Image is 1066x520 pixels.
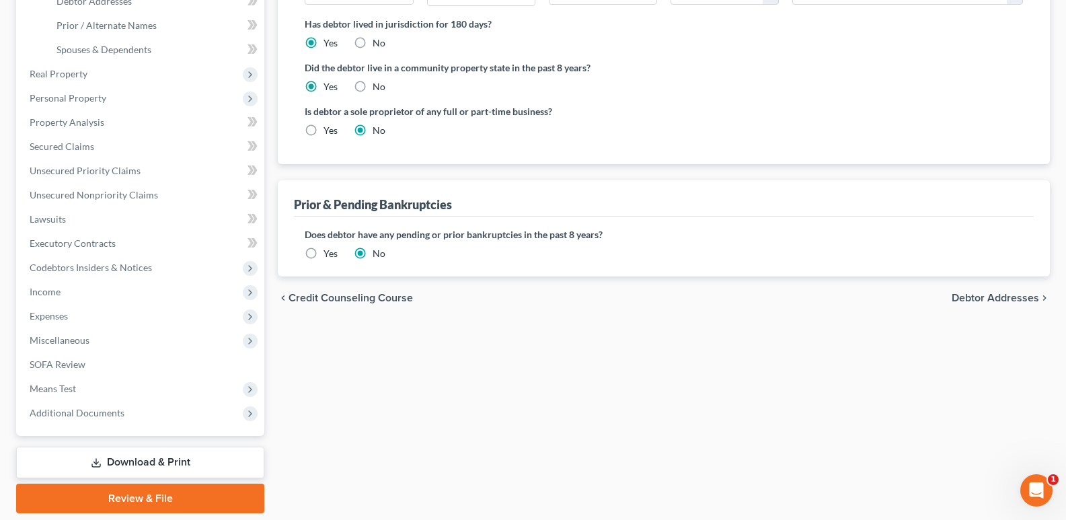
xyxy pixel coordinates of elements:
[373,36,385,50] label: No
[373,80,385,94] label: No
[289,293,413,303] span: Credit Counseling Course
[30,141,94,152] span: Secured Claims
[30,383,76,394] span: Means Test
[278,293,289,303] i: chevron_left
[373,124,385,137] label: No
[1039,293,1050,303] i: chevron_right
[305,227,1023,242] label: Does debtor have any pending or prior bankruptcies in the past 8 years?
[30,92,106,104] span: Personal Property
[19,352,264,377] a: SOFA Review
[30,213,66,225] span: Lawsuits
[30,237,116,249] span: Executory Contracts
[56,44,151,55] span: Spouses & Dependents
[30,116,104,128] span: Property Analysis
[16,447,264,478] a: Download & Print
[323,124,338,137] label: Yes
[305,61,1023,75] label: Did the debtor live in a community property state in the past 8 years?
[323,80,338,94] label: Yes
[373,247,385,260] label: No
[16,484,264,513] a: Review & File
[30,262,152,273] span: Codebtors Insiders & Notices
[19,231,264,256] a: Executory Contracts
[46,38,264,62] a: Spouses & Dependents
[294,196,452,213] div: Prior & Pending Bankruptcies
[19,135,264,159] a: Secured Claims
[56,20,157,31] span: Prior / Alternate Names
[19,159,264,183] a: Unsecured Priority Claims
[19,207,264,231] a: Lawsuits
[952,293,1050,303] button: Debtor Addresses chevron_right
[30,310,68,322] span: Expenses
[30,286,61,297] span: Income
[30,407,124,418] span: Additional Documents
[30,68,87,79] span: Real Property
[30,165,141,176] span: Unsecured Priority Claims
[19,183,264,207] a: Unsecured Nonpriority Claims
[305,17,1023,31] label: Has debtor lived in jurisdiction for 180 days?
[46,13,264,38] a: Prior / Alternate Names
[30,334,89,346] span: Miscellaneous
[30,359,85,370] span: SOFA Review
[323,36,338,50] label: Yes
[305,104,657,118] label: Is debtor a sole proprietor of any full or part-time business?
[1020,474,1053,507] iframe: Intercom live chat
[952,293,1039,303] span: Debtor Addresses
[30,189,158,200] span: Unsecured Nonpriority Claims
[278,293,413,303] button: chevron_left Credit Counseling Course
[19,110,264,135] a: Property Analysis
[323,247,338,260] label: Yes
[1048,474,1059,485] span: 1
